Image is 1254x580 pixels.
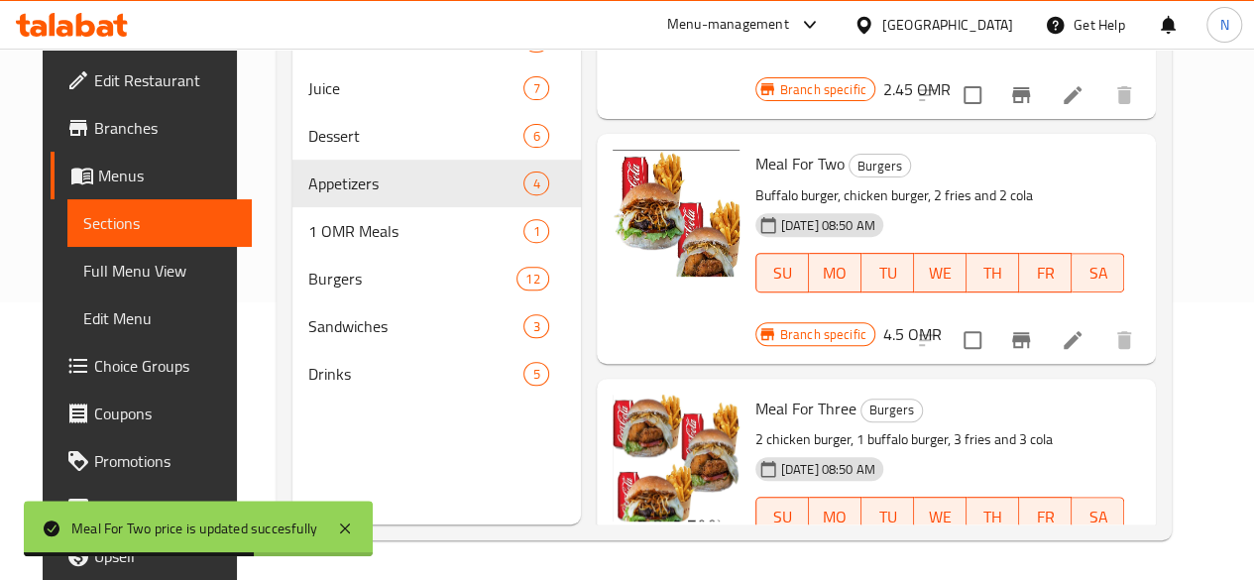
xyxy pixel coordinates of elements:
div: Menu-management [667,13,789,37]
button: TH [967,497,1019,536]
span: FR [1027,259,1064,288]
img: Meal For Two [613,150,740,277]
button: delete [1100,316,1148,364]
button: TU [861,253,914,292]
span: Dessert [308,124,523,148]
div: items [523,124,548,148]
span: 6 [524,127,547,146]
button: FR [1019,253,1072,292]
div: items [523,314,548,338]
span: Branch specific [772,325,874,344]
a: Branches [51,104,252,152]
span: Promotions [94,449,236,473]
button: SU [755,497,809,536]
button: TU [861,497,914,536]
button: MO [809,253,861,292]
span: Drinks [308,362,523,386]
span: Edit Menu [83,306,236,330]
h6: 4.5 OMR [883,320,942,348]
span: Sections [83,211,236,235]
span: 12 [517,270,547,289]
span: Coupons [94,402,236,425]
span: Branch specific [772,80,874,99]
button: MO [809,497,861,536]
div: items [516,267,548,290]
span: Meal For Two [755,149,845,178]
a: Sections [67,199,252,247]
span: Sandwiches [308,314,523,338]
span: 4 [524,174,547,193]
p: Buffalo burger, chicken burger, 2 fries and 2 cola [755,183,1125,208]
span: TH [974,503,1011,531]
div: items [523,172,548,195]
button: FR [1019,497,1072,536]
span: Choice Groups [94,354,236,378]
a: Promotions [51,437,252,485]
span: [DATE] 08:50 AM [773,216,883,235]
span: Appetizers [308,172,523,195]
div: Burgers12 [292,255,580,302]
span: Juice [308,76,523,100]
button: TH [967,253,1019,292]
span: TU [869,259,906,288]
span: 5 [524,365,547,384]
nav: Menu sections [292,9,580,406]
span: SU [764,259,801,288]
button: Branch-specific-item [997,71,1045,119]
span: Full Menu View [83,259,236,283]
div: [GEOGRAPHIC_DATA] [882,14,1013,36]
span: 1 [524,222,547,241]
button: SA [1072,253,1124,292]
a: Full Menu View [67,247,252,294]
span: Upsell [94,544,236,568]
img: Meal For Three [613,395,740,522]
span: FR [1027,503,1064,531]
a: Upsell [51,532,252,580]
div: Drinks5 [292,350,580,398]
button: Branch-specific-item [997,316,1045,364]
div: items [523,219,548,243]
div: Sandwiches3 [292,302,580,350]
div: Dessert6 [292,112,580,160]
span: Branches [94,116,236,140]
span: TU [869,503,906,531]
span: MO [817,503,854,531]
a: Choice Groups [51,342,252,390]
div: items [523,362,548,386]
span: Meal For Three [755,394,856,423]
span: 3 [524,317,547,336]
span: SU [764,503,801,531]
span: WE [922,259,959,288]
span: 7 [524,79,547,98]
button: SU [755,253,809,292]
button: SA [1072,497,1124,536]
span: Menus [98,164,236,187]
span: N [1219,14,1228,36]
div: items [523,76,548,100]
span: MO [817,259,854,288]
span: 1 OMR Meals [308,219,523,243]
div: Burgers [860,399,923,422]
a: Edit menu item [1061,83,1084,107]
a: Edit Restaurant [51,57,252,104]
span: Edit Restaurant [94,68,236,92]
span: [DATE] 08:50 AM [773,460,883,479]
span: Burgers [850,155,910,177]
a: Edit Menu [67,294,252,342]
div: Juice7 [292,64,580,112]
button: delete [1100,71,1148,119]
div: Appetizers4 [292,160,580,207]
h6: 2.45 OMR [883,75,951,103]
span: TH [974,259,1011,288]
button: WE [914,497,967,536]
span: Burgers [308,267,516,290]
div: 1 OMR Meals1 [292,207,580,255]
span: Menu disclaimer [94,497,236,521]
div: Meal For Two price is updated succesfully [71,518,317,539]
